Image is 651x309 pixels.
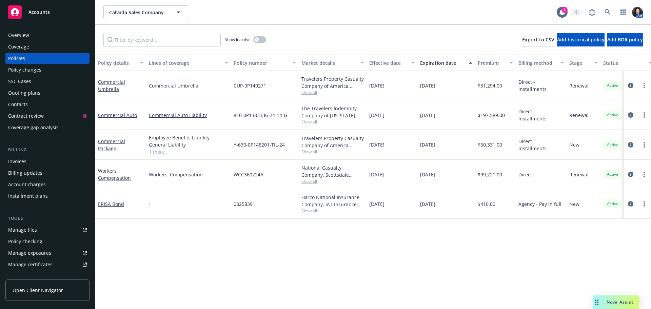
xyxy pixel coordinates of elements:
[301,208,364,214] span: Show all
[234,171,263,178] span: WCC360224A
[301,59,356,66] div: Market details
[301,178,364,184] span: Show all
[301,119,364,125] span: Show all
[569,82,589,89] span: Renewal
[522,36,554,43] span: Export to CSV
[607,36,643,43] span: Add BOR policy
[5,248,90,258] a: Manage exposures
[570,5,583,19] a: Start snowing
[8,191,48,201] div: Installment plans
[8,179,46,190] div: Account charges
[234,112,287,119] span: 810-0P1383336-24-14-G
[606,201,619,207] span: Active
[301,164,364,178] div: National Casualty Company, Scottsdale Insurance Company (Nationwide), Kinetic Insurance
[8,99,28,110] div: Contacts
[478,200,495,208] span: $410.00
[478,141,502,148] span: $60,331.00
[13,287,63,294] span: Open Client Navigator
[103,5,188,19] button: Calvada Sales Company
[8,76,31,87] div: SSC Cases
[420,200,435,208] span: [DATE]
[5,3,90,22] a: Accounts
[301,90,364,95] span: Show all
[8,271,42,282] div: Manage claims
[475,55,516,71] button: Premium
[8,122,59,133] div: Coverage gap analysis
[149,82,228,89] a: Commercial Umbrella
[478,171,502,178] span: $99,221.00
[234,59,289,66] div: Policy number
[5,147,90,153] div: Billing
[516,55,567,71] button: Billing method
[518,108,564,122] span: Direct - Installments
[8,248,51,258] div: Manage exposures
[95,55,146,71] button: Policy details
[149,200,151,208] span: -
[417,55,475,71] button: Expiration date
[478,82,502,89] span: $31,294.00
[5,225,90,235] a: Manage files
[518,138,564,152] span: Direct - Installments
[301,75,364,90] div: Travelers Property Casualty Company of America, Travelers Insurance
[606,171,619,177] span: Active
[606,82,619,89] span: Active
[5,99,90,110] a: Contacts
[301,194,364,208] div: Harco National Insurance Company, IAT Insurance Group
[5,236,90,247] a: Policy checking
[5,41,90,52] a: Coverage
[8,88,40,98] div: Quoting plans
[301,105,364,119] div: The Travelers Indemnity Company of [US_STATE], Travelers Insurance
[98,168,131,181] a: Workers' Compensation
[8,236,42,247] div: Policy checking
[234,141,285,148] span: Y-630-0P148201-TIL-24
[367,55,417,71] button: Effective date
[369,171,384,178] span: [DATE]
[640,81,648,90] a: more
[518,200,561,208] span: Agency - Pay in full
[8,64,41,75] div: Policy changes
[561,7,568,13] div: 1
[5,259,90,270] a: Manage certificates
[557,36,605,43] span: Add historical policy
[146,55,231,71] button: Lines of coverage
[607,33,643,46] button: Add BOR policy
[627,81,635,90] a: circleInformation
[640,170,648,178] a: more
[420,171,435,178] span: [DATE]
[518,78,564,93] span: Direct - Installments
[8,30,29,41] div: Overview
[149,134,228,141] a: Employee Benefits Liability
[369,82,384,89] span: [DATE]
[5,53,90,64] a: Policies
[420,112,435,119] span: [DATE]
[5,30,90,41] a: Overview
[593,295,639,309] button: Nova Assist
[627,200,635,208] a: circleInformation
[607,299,633,305] span: Nova Assist
[28,9,50,15] span: Accounts
[231,55,299,71] button: Policy number
[5,215,90,222] div: Tools
[149,141,228,148] a: General Liability
[606,112,619,118] span: Active
[420,82,435,89] span: [DATE]
[569,112,589,119] span: Renewal
[5,76,90,87] a: SSC Cases
[5,122,90,133] a: Coverage gap analysis
[8,156,26,167] div: Invoices
[5,111,90,121] a: Contract review
[98,79,125,92] a: Commercial Umbrella
[569,200,579,208] span: New
[585,5,599,19] a: Report a Bug
[603,59,645,66] div: Status
[299,55,367,71] button: Market details
[640,111,648,119] a: more
[478,112,505,119] span: $197,589.00
[225,37,251,42] span: Show inactive
[369,200,384,208] span: [DATE]
[627,170,635,178] a: circleInformation
[234,82,266,89] span: CUP-0P149271
[518,171,532,178] span: Direct
[557,33,605,46] button: Add historical policy
[5,88,90,98] a: Quoting plans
